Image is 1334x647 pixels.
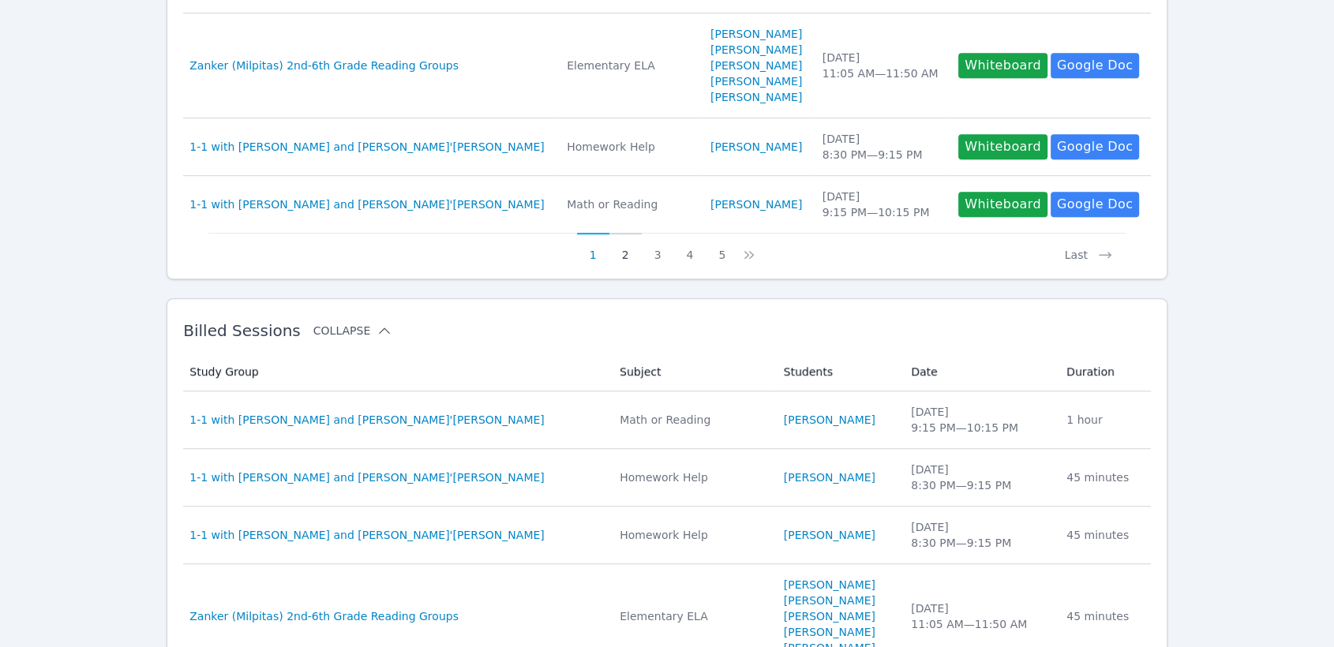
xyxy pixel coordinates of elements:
[189,139,544,155] a: 1-1 with [PERSON_NAME] and [PERSON_NAME]'[PERSON_NAME]
[823,189,940,220] div: [DATE] 9:15 PM — 10:15 PM
[784,412,875,428] a: [PERSON_NAME]
[189,412,544,428] a: 1-1 with [PERSON_NAME] and [PERSON_NAME]'[PERSON_NAME]
[183,353,610,391] th: Study Group
[784,608,875,624] a: [PERSON_NAME]
[784,593,875,608] a: [PERSON_NAME]
[784,577,875,593] a: [PERSON_NAME]
[189,608,459,624] a: Zanker (Milpitas) 2nd-6th Grade Reading Groups
[577,233,609,263] button: 1
[620,469,765,485] div: Homework Help
[911,462,1047,493] div: [DATE] 8:30 PM — 9:15 PM
[823,131,940,163] div: [DATE] 8:30 PM — 9:15 PM
[620,527,765,543] div: Homework Help
[620,412,765,428] div: Math or Reading
[189,469,544,485] a: 1-1 with [PERSON_NAME] and [PERSON_NAME]'[PERSON_NAME]
[710,89,802,105] a: [PERSON_NAME]
[958,53,1047,78] button: Whiteboard
[784,469,875,485] a: [PERSON_NAME]
[710,26,802,42] a: [PERSON_NAME]
[1057,353,1151,391] th: Duration
[183,391,1151,449] tr: 1-1 with [PERSON_NAME] and [PERSON_NAME]'[PERSON_NAME]Math or Reading[PERSON_NAME][DATE]9:15 PM—1...
[958,192,1047,217] button: Whiteboard
[710,139,802,155] a: [PERSON_NAME]
[784,624,875,640] a: [PERSON_NAME]
[911,600,1047,632] div: [DATE] 11:05 AM — 11:50 AM
[567,196,691,212] div: Math or Reading
[183,118,1151,176] tr: 1-1 with [PERSON_NAME] and [PERSON_NAME]'[PERSON_NAME]Homework Help[PERSON_NAME][DATE]8:30 PM—9:1...
[710,42,802,58] a: [PERSON_NAME]
[1066,608,1141,624] div: 45 minutes
[1066,469,1141,485] div: 45 minutes
[774,353,902,391] th: Students
[1066,412,1141,428] div: 1 hour
[1051,192,1139,217] a: Google Doc
[710,196,802,212] a: [PERSON_NAME]
[189,58,459,73] a: Zanker (Milpitas) 2nd-6th Grade Reading Groups
[183,507,1151,564] tr: 1-1 with [PERSON_NAME] and [PERSON_NAME]'[PERSON_NAME]Homework Help[PERSON_NAME][DATE]8:30 PM—9:1...
[642,233,674,263] button: 3
[620,608,765,624] div: Elementary ELA
[567,139,691,155] div: Homework Help
[710,73,802,89] a: [PERSON_NAME]
[610,353,774,391] th: Subject
[710,58,802,73] a: [PERSON_NAME]
[911,404,1047,436] div: [DATE] 9:15 PM — 10:15 PM
[567,58,691,73] div: Elementary ELA
[1066,527,1141,543] div: 45 minutes
[784,527,875,543] a: [PERSON_NAME]
[313,323,392,338] button: Collapse
[189,527,544,543] a: 1-1 with [PERSON_NAME] and [PERSON_NAME]'[PERSON_NAME]
[706,233,738,263] button: 5
[911,519,1047,551] div: [DATE] 8:30 PM — 9:15 PM
[958,134,1047,159] button: Whiteboard
[1051,134,1139,159] a: Google Doc
[609,233,642,263] button: 2
[183,13,1151,118] tr: Zanker (Milpitas) 2nd-6th Grade Reading GroupsElementary ELA[PERSON_NAME][PERSON_NAME][PERSON_NAM...
[1052,233,1126,263] button: Last
[901,353,1057,391] th: Date
[1051,53,1139,78] a: Google Doc
[823,50,940,81] div: [DATE] 11:05 AM — 11:50 AM
[673,233,706,263] button: 4
[183,321,300,340] span: Billed Sessions
[183,449,1151,507] tr: 1-1 with [PERSON_NAME] and [PERSON_NAME]'[PERSON_NAME]Homework Help[PERSON_NAME][DATE]8:30 PM—9:1...
[183,176,1151,233] tr: 1-1 with [PERSON_NAME] and [PERSON_NAME]'[PERSON_NAME]Math or Reading[PERSON_NAME][DATE]9:15 PM—1...
[189,196,544,212] a: 1-1 with [PERSON_NAME] and [PERSON_NAME]'[PERSON_NAME]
